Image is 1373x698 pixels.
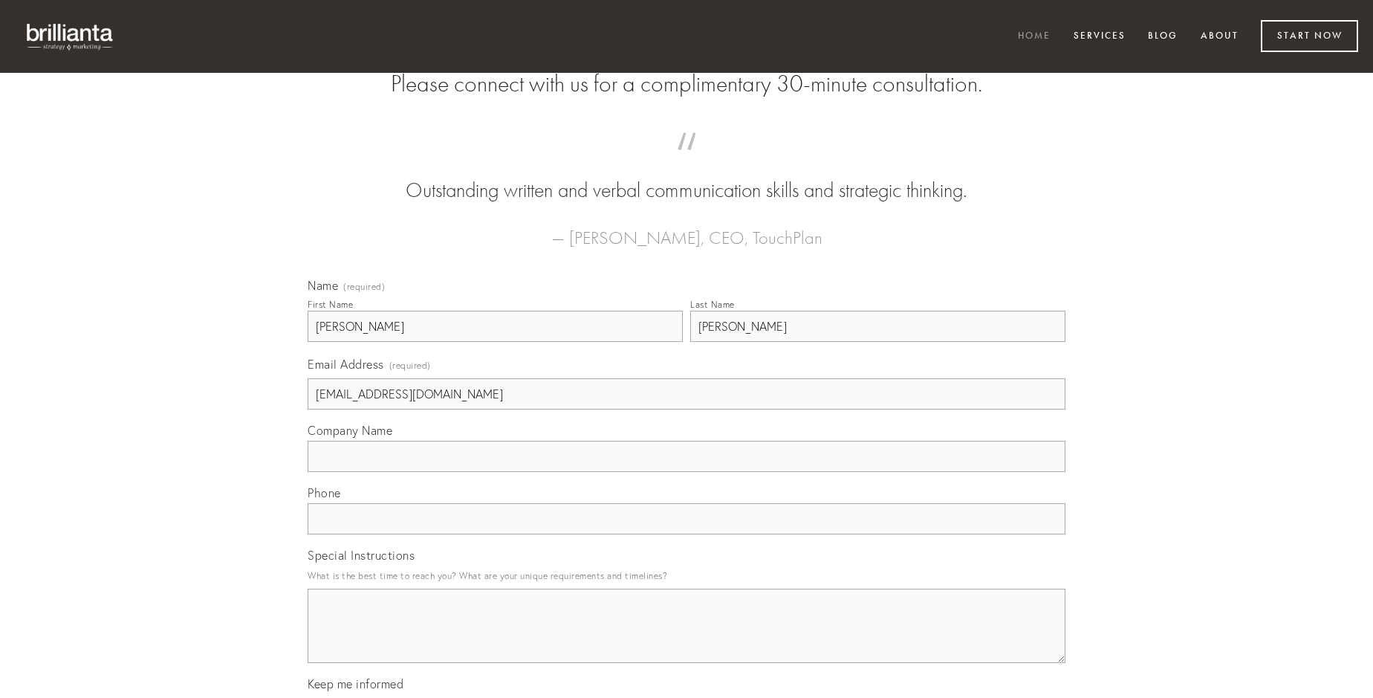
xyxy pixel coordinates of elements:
[343,282,385,291] span: (required)
[690,299,735,310] div: Last Name
[308,676,403,691] span: Keep me informed
[1138,25,1187,49] a: Blog
[308,70,1065,98] h2: Please connect with us for a complimentary 30-minute consultation.
[1261,20,1358,52] a: Start Now
[331,147,1042,176] span: “
[308,485,341,500] span: Phone
[1064,25,1135,49] a: Services
[308,278,338,293] span: Name
[1008,25,1060,49] a: Home
[308,566,1065,586] p: What is the best time to reach you? What are your unique requirements and timelines?
[331,147,1042,205] blockquote: Outstanding written and verbal communication skills and strategic thinking.
[331,205,1042,253] figcaption: — [PERSON_NAME], CEO, TouchPlan
[15,15,126,58] img: brillianta - research, strategy, marketing
[308,548,415,563] span: Special Instructions
[308,299,353,310] div: First Name
[308,357,384,372] span: Email Address
[389,355,431,375] span: (required)
[308,423,392,438] span: Company Name
[1191,25,1248,49] a: About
